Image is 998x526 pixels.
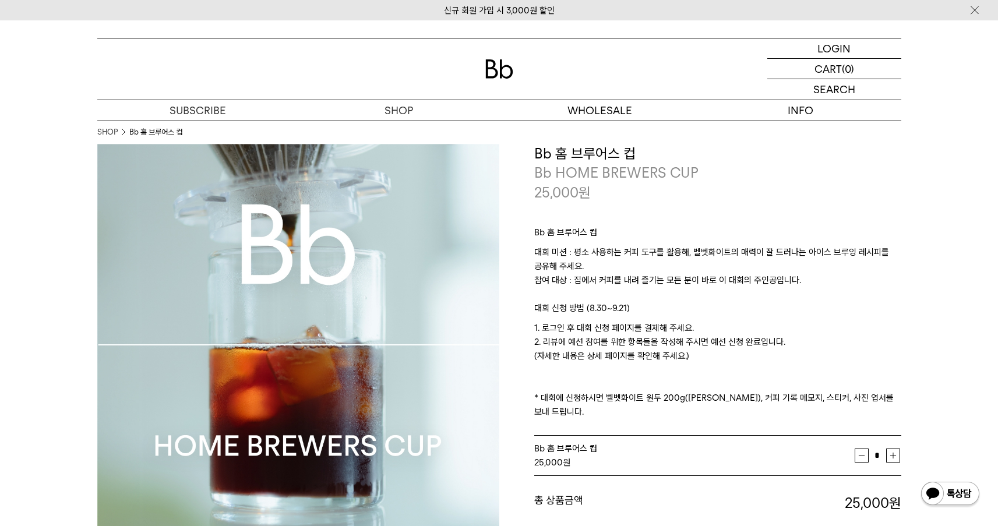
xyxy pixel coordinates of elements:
[298,100,499,121] a: SHOP
[855,449,869,463] button: 감소
[845,495,901,511] strong: 25,000
[817,38,851,58] p: LOGIN
[579,184,591,201] span: 원
[813,79,855,100] p: SEARCH
[97,126,118,138] a: SHOP
[534,456,855,469] div: 원
[534,301,901,321] p: 대회 신청 방법 (8.30~9.21)
[534,144,901,164] h3: Bb 홈 브루어스 컵
[886,449,900,463] button: 증가
[700,100,901,121] p: INFO
[534,443,597,454] span: Bb 홈 브루어스 컵
[485,59,513,79] img: 로고
[499,100,700,121] p: WHOLESALE
[767,38,901,59] a: LOGIN
[534,225,901,245] p: Bb 홈 브루어스 컵
[920,481,981,509] img: 카카오톡 채널 1:1 채팅 버튼
[889,495,901,511] b: 원
[767,59,901,79] a: CART (0)
[814,59,842,79] p: CART
[97,100,298,121] a: SUBSCRIBE
[534,183,591,203] p: 25,000
[534,321,901,419] p: 1. 로그인 후 대회 신청 페이지를 결제해 주세요. 2. 리뷰에 예선 참여를 위한 항목들을 작성해 주시면 예선 신청 완료입니다. (자세한 내용은 상세 페이지를 확인해 주세요....
[444,5,555,16] a: 신규 회원 가입 시 3,000원 할인
[534,493,718,513] dt: 총 상품금액
[534,457,563,468] strong: 25,000
[534,163,901,183] p: Bb HOME BREWERS CUP
[129,126,182,138] li: Bb 홈 브루어스 컵
[842,59,854,79] p: (0)
[534,245,901,301] p: 대회 미션 : 평소 사용하는 커피 도구를 활용해, 벨벳화이트의 매력이 잘 드러나는 아이스 브루잉 레시피를 공유해 주세요. 참여 대상 : 집에서 커피를 내려 즐기는 모든 분이 ...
